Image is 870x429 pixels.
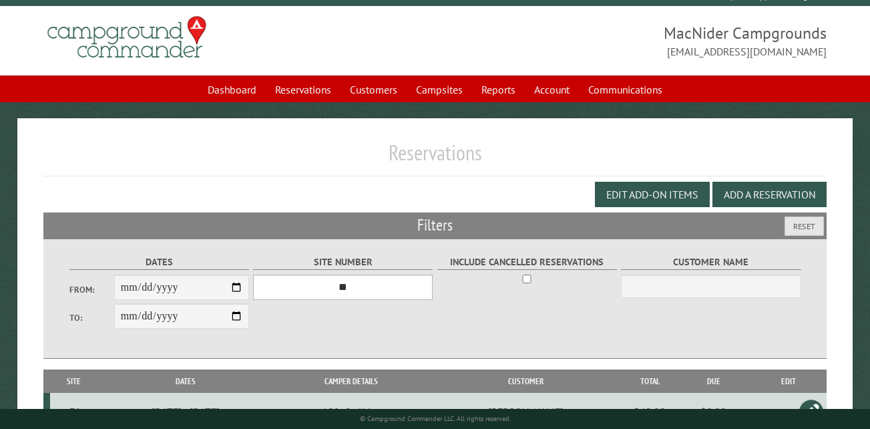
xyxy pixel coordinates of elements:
[595,182,710,207] button: Edit Add-on Items
[580,77,670,102] a: Communications
[69,255,249,270] label: Dates
[97,370,274,393] th: Dates
[43,140,827,176] h1: Reservations
[69,311,114,324] label: To:
[253,255,433,270] label: Site Number
[712,182,827,207] button: Add a Reservation
[69,283,114,296] label: From:
[99,405,272,418] div: [DATE] - [DATE]
[274,370,428,393] th: Camper Details
[55,405,95,418] div: F1
[43,212,827,238] h2: Filters
[473,77,523,102] a: Reports
[750,370,827,393] th: Edit
[623,370,676,393] th: Total
[200,77,264,102] a: Dashboard
[43,11,210,63] img: Campground Commander
[621,255,801,270] label: Customer Name
[267,77,339,102] a: Reservations
[526,77,578,102] a: Account
[342,77,405,102] a: Customers
[676,370,750,393] th: Due
[785,217,824,236] button: Reset
[50,370,97,393] th: Site
[360,414,511,423] small: © Campground Commander LLC. All rights reserved.
[437,255,617,270] label: Include Cancelled Reservations
[428,370,623,393] th: Customer
[408,77,471,102] a: Campsites
[435,22,827,59] span: MacNider Campgrounds [EMAIL_ADDRESS][DOMAIN_NAME]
